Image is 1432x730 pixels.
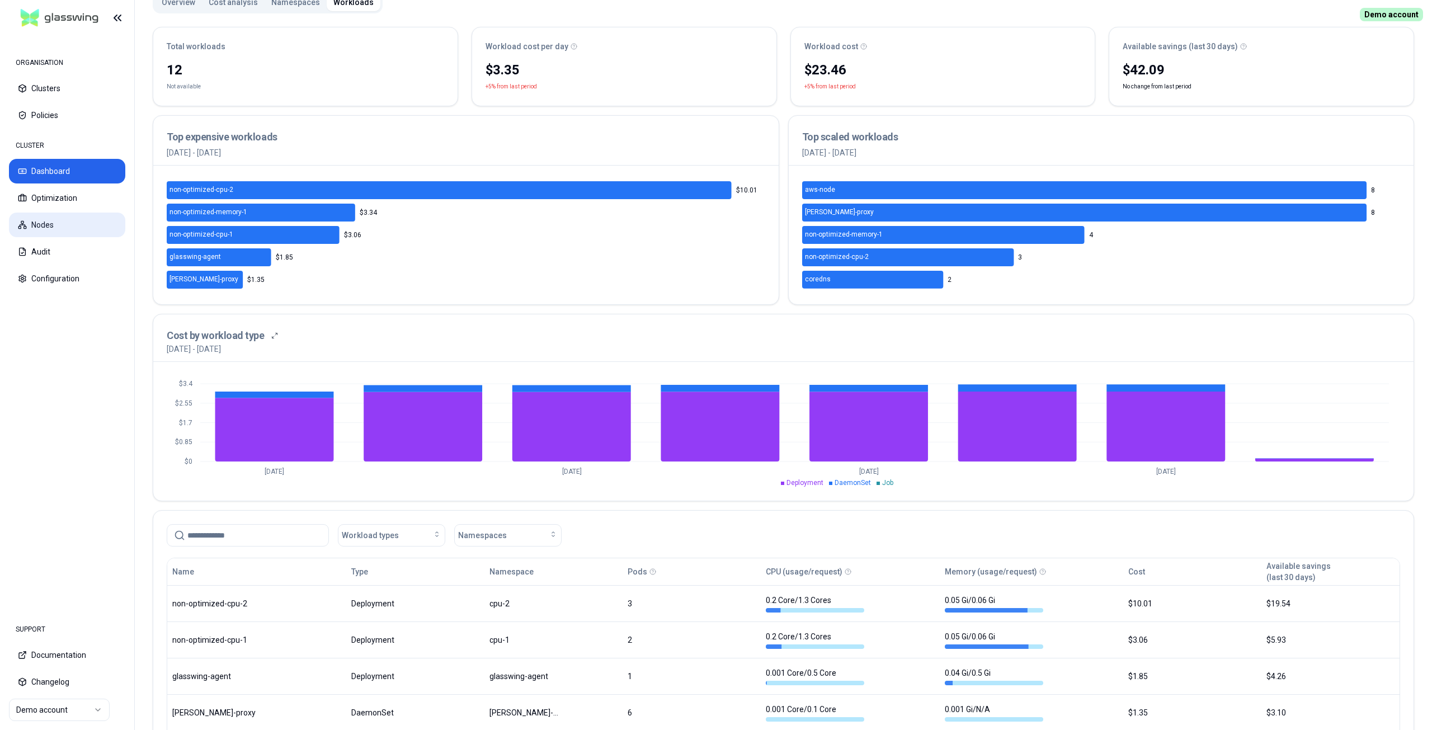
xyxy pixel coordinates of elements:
div: 0.04 Gi / 0.5 Gi [945,667,1043,685]
button: Workload types [338,524,445,547]
div: Total workloads [167,41,444,52]
tspan: [DATE] [1156,468,1176,475]
button: Optimization [9,186,125,210]
tspan: $1.7 [179,419,192,427]
div: 12 [167,61,444,79]
div: No change from last period [1109,59,1414,106]
h3: Top expensive workloads [167,129,765,145]
div: $42.09 [1123,61,1400,79]
span: Namespaces [458,530,507,541]
div: CLUSTER [9,134,125,157]
h3: Cost by workload type [167,328,265,343]
div: Deployment [351,671,479,682]
div: 0.001 Core / 0.1 Core [766,704,864,722]
div: $23.46 [804,61,1082,79]
p: [DATE] - [DATE] [802,147,1401,158]
div: 0.2 Core / 1.3 Cores [766,595,864,613]
div: $4.26 [1266,671,1395,682]
div: DaemonSet [351,707,479,718]
div: 0.05 Gi / 0.06 Gi [945,631,1043,649]
button: Policies [9,103,125,128]
button: Changelog [9,670,125,694]
div: $5.93 [1266,634,1395,646]
button: Namespace [489,561,534,583]
div: $1.35 [1128,707,1256,718]
p: +5% from last period [804,81,856,92]
button: Memory (usage/request) [945,561,1037,583]
div: Not available [167,81,201,92]
tspan: $0 [185,458,192,465]
h3: Top scaled workloads [802,129,1401,145]
div: $10.01 [1128,598,1256,609]
tspan: [DATE] [859,468,879,475]
div: $19.54 [1266,598,1395,609]
div: 1 [628,671,756,682]
div: cpu-1 [489,634,561,646]
div: $3.35 [486,61,763,79]
div: 0.05 Gi / 0.06 Gi [945,595,1043,613]
div: Deployment [351,634,479,646]
div: non-optimized-cpu-1 [172,634,271,646]
button: Audit [9,239,125,264]
div: 0.001 Core / 0.5 Core [766,667,864,685]
div: $1.85 [1128,671,1256,682]
div: 2 [628,634,756,646]
div: Deployment [351,598,479,609]
div: ORGANISATION [9,51,125,74]
div: Workload cost [804,41,1082,52]
button: Configuration [9,266,125,291]
div: Workload cost per day [486,41,763,52]
div: 3 [628,598,756,609]
span: DaemonSet [835,479,871,487]
div: kube-system [489,707,561,718]
button: Documentation [9,643,125,667]
div: cpu-2 [489,598,561,609]
div: 6 [628,707,756,718]
p: +5% from last period [486,81,537,92]
img: GlassWing [16,5,103,31]
div: $3.06 [1128,634,1256,646]
tspan: [DATE] [562,468,582,475]
div: Available savings (last 30 days) [1123,41,1400,52]
span: Job [882,479,893,487]
span: Workload types [342,530,399,541]
div: glasswing-agent [172,671,271,682]
button: Clusters [9,76,125,101]
span: Demo account [1360,8,1423,21]
span: Deployment [786,479,823,487]
div: glasswing-agent [489,671,561,682]
button: Name [172,561,194,583]
button: Pods [628,561,647,583]
button: Cost [1128,561,1145,583]
button: Type [351,561,368,583]
div: 0.2 Core / 1.3 Cores [766,631,864,649]
div: $3.10 [1266,707,1395,718]
tspan: $3.4 [179,380,193,388]
p: [DATE] - [DATE] [167,147,765,158]
div: SUPPORT [9,618,125,640]
div: 0.001 Gi / N/A [945,704,1043,722]
tspan: $2.55 [175,399,192,407]
button: Nodes [9,213,125,237]
div: non-optimized-cpu-2 [172,598,271,609]
button: Dashboard [9,159,125,183]
button: Available savings(last 30 days) [1266,561,1331,583]
tspan: [DATE] [265,468,284,475]
button: CPU (usage/request) [766,561,842,583]
tspan: $0.85 [175,438,192,446]
p: [DATE] - [DATE] [167,343,221,355]
button: Namespaces [454,524,562,547]
div: kube-proxy [172,707,271,718]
